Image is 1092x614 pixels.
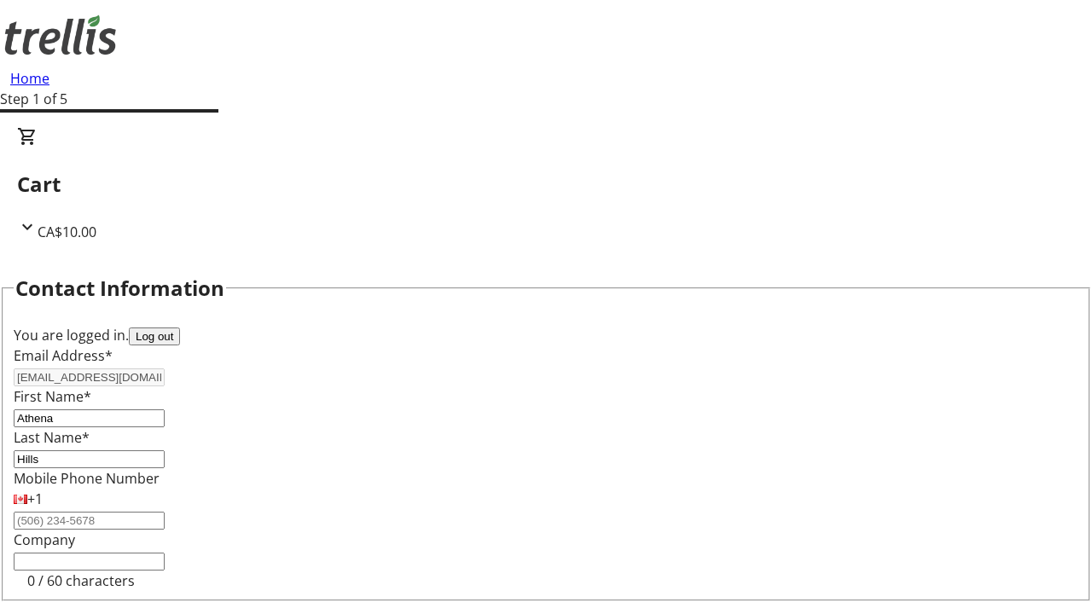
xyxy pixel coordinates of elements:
[38,223,96,241] span: CA$10.00
[27,571,135,590] tr-character-limit: 0 / 60 characters
[17,169,1075,200] h2: Cart
[14,346,113,365] label: Email Address*
[14,469,160,488] label: Mobile Phone Number
[14,325,1078,345] div: You are logged in.
[14,428,90,447] label: Last Name*
[14,530,75,549] label: Company
[15,273,224,304] h2: Contact Information
[17,126,1075,242] div: CartCA$10.00
[14,387,91,406] label: First Name*
[129,327,180,345] button: Log out
[14,512,165,530] input: (506) 234-5678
